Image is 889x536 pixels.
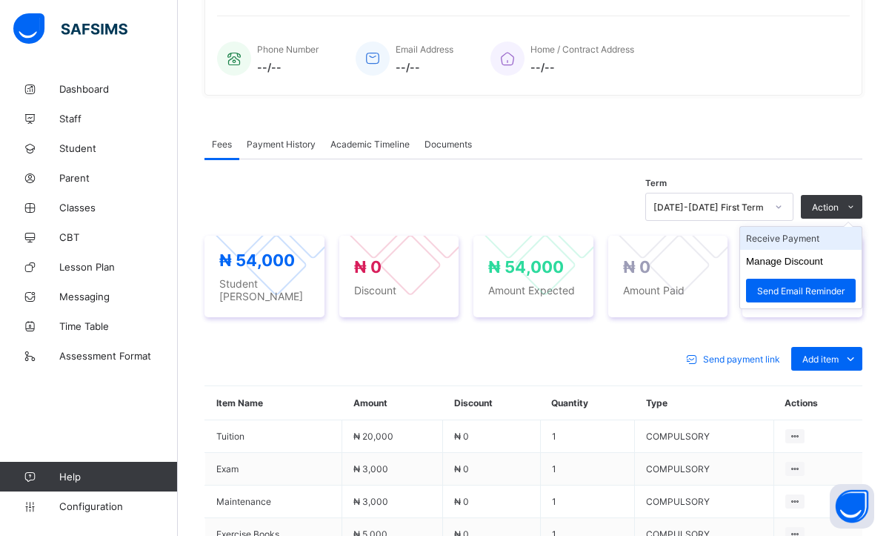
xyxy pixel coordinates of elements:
[635,420,773,453] td: COMPULSORY
[59,500,177,512] span: Configuration
[540,486,635,518] td: 1
[635,453,773,486] td: COMPULSORY
[59,172,178,184] span: Parent
[802,354,839,365] span: Add item
[635,486,773,518] td: COMPULSORY
[757,285,845,297] span: Send Email Reminder
[623,284,713,297] span: Amount Paid
[212,139,232,150] span: Fees
[353,463,388,474] span: ₦ 3,000
[540,386,635,420] th: Quantity
[812,202,839,213] span: Action
[257,61,319,73] span: --/--
[353,431,393,442] span: ₦ 20,000
[530,61,634,73] span: --/--
[746,256,823,267] button: Manage Discount
[540,453,635,486] td: 1
[247,139,316,150] span: Payment History
[830,484,874,529] button: Open asap
[257,44,319,55] span: Phone Number
[59,350,178,362] span: Assessment Format
[59,291,178,302] span: Messaging
[645,178,667,188] span: Term
[59,113,178,125] span: Staff
[205,386,342,420] th: Item Name
[740,227,862,250] li: dropdown-list-item-text-0
[216,463,330,474] span: Exam
[216,431,330,442] span: Tuition
[59,83,178,95] span: Dashboard
[454,496,469,507] span: ₦ 0
[488,284,579,297] span: Amount Expected
[342,386,443,420] th: Amount
[454,463,469,474] span: ₦ 0
[330,139,410,150] span: Academic Timeline
[216,496,330,507] span: Maintenance
[740,273,862,308] li: dropdown-list-item-text-2
[353,496,388,507] span: ₦ 3,000
[740,250,862,273] li: dropdown-list-item-text-1
[443,386,540,420] th: Discount
[623,257,650,277] span: ₦ 0
[219,277,310,302] span: Student [PERSON_NAME]
[454,431,469,442] span: ₦ 0
[396,61,453,73] span: --/--
[540,420,635,453] td: 1
[59,142,178,154] span: Student
[488,257,564,277] span: ₦ 54,000
[59,202,178,214] span: Classes
[424,139,472,150] span: Documents
[354,284,444,297] span: Discount
[59,261,178,273] span: Lesson Plan
[59,320,178,332] span: Time Table
[59,471,177,483] span: Help
[635,386,773,420] th: Type
[703,354,780,365] span: Send payment link
[219,251,295,270] span: ₦ 54,000
[653,202,766,213] div: [DATE]-[DATE] First Term
[354,257,382,277] span: ₦ 0
[530,44,634,55] span: Home / Contract Address
[13,13,127,44] img: safsims
[396,44,453,55] span: Email Address
[59,231,178,243] span: CBT
[773,386,862,420] th: Actions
